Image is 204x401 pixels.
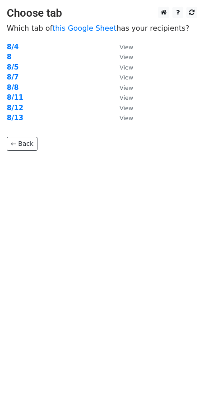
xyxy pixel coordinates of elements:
a: this Google Sheet [52,24,116,33]
a: ← Back [7,137,37,151]
a: View [111,104,133,112]
a: 8 [7,53,11,61]
h3: Choose tab [7,7,197,20]
small: View [120,74,133,81]
a: 8/5 [7,63,19,71]
a: 8/7 [7,73,19,81]
small: View [120,64,133,71]
small: View [120,84,133,91]
a: 8/4 [7,43,19,51]
a: 8/8 [7,84,19,92]
small: View [120,105,133,112]
a: 8/12 [7,104,23,112]
small: View [120,54,133,61]
a: View [111,93,133,102]
a: 8/11 [7,93,23,102]
a: View [111,53,133,61]
a: View [111,43,133,51]
a: View [111,84,133,92]
a: View [111,73,133,81]
a: View [111,114,133,122]
a: 8/13 [7,114,23,122]
p: Which tab of has your recipients? [7,23,197,33]
small: View [120,94,133,101]
a: View [111,63,133,71]
small: View [120,44,133,51]
small: View [120,115,133,121]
